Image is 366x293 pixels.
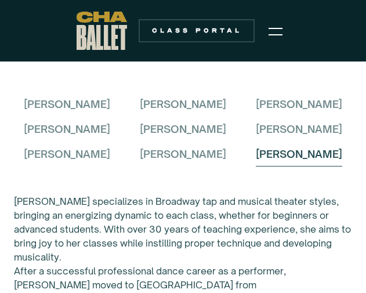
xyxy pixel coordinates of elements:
div: [PERSON_NAME] [140,120,226,138]
div: [PERSON_NAME] [256,95,342,113]
div: [PERSON_NAME] [256,120,342,138]
div: [PERSON_NAME] [140,145,226,162]
a: Class Portal [139,19,255,42]
div: [PERSON_NAME] [24,95,110,113]
div: menu [262,16,289,45]
div: [PERSON_NAME] [140,95,226,113]
div: [PERSON_NAME] [24,120,110,138]
div: [PERSON_NAME] [24,145,110,162]
div: [PERSON_NAME] [256,145,342,162]
a: home [77,12,127,50]
div: Class Portal [146,26,248,35]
